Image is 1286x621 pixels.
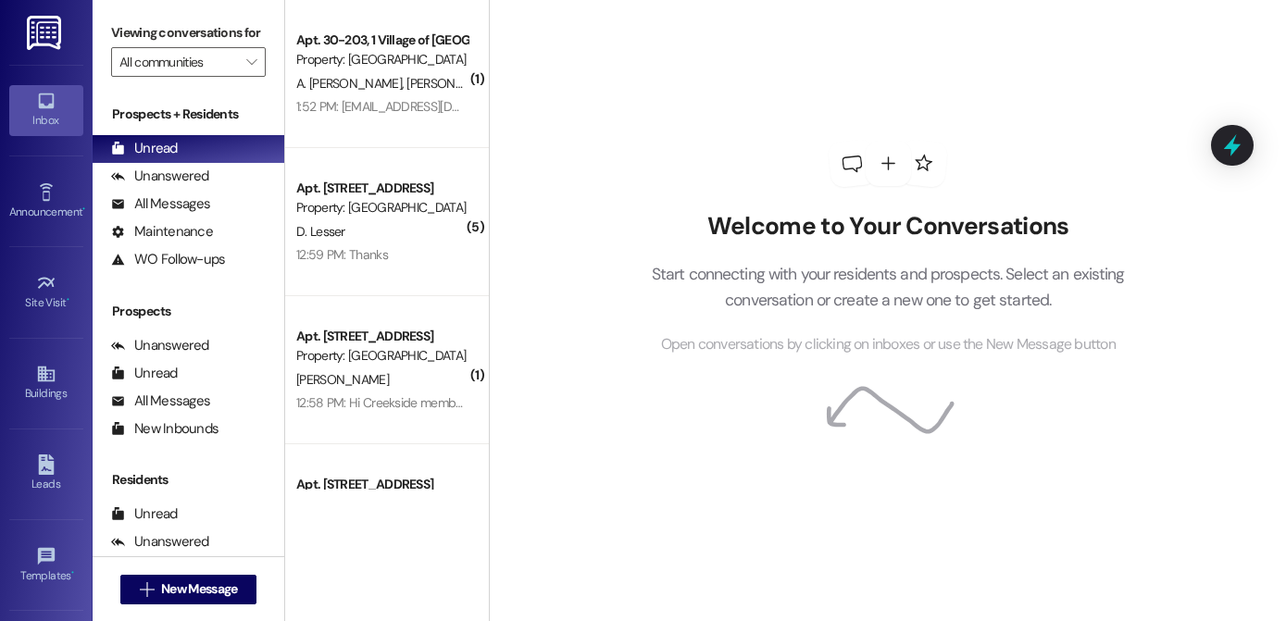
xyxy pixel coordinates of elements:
i:  [140,582,154,597]
a: Site Visit • [9,267,83,317]
div: 1:52 PM: [EMAIL_ADDRESS][DOMAIN_NAME] [296,98,534,115]
span: • [82,203,85,216]
div: Unanswered [111,336,209,355]
div: Prospects + Residents [93,105,284,124]
div: Unanswered [111,167,209,186]
span: • [67,293,69,306]
div: All Messages [111,194,210,214]
span: Open conversations by clicking on inboxes or use the New Message button [661,333,1116,356]
button: New Message [120,575,257,604]
div: Unread [111,504,178,524]
label: Viewing conversations for [111,19,266,47]
span: A. [PERSON_NAME] [296,75,406,92]
div: Unanswered [111,532,209,552]
div: Apt. 30-203, 1 Village of [GEOGRAPHIC_DATA] [296,31,468,50]
div: Residents [93,470,284,490]
span: [PERSON_NAME] [PERSON_NAME] [407,75,595,92]
span: [PERSON_NAME] [296,371,389,388]
input: All communities [119,47,236,77]
h2: Welcome to Your Conversations [623,212,1153,242]
span: New Message [161,579,237,599]
div: WO Follow-ups [111,250,225,269]
a: Buildings [9,358,83,408]
div: Apt. [STREET_ADDRESS] [296,179,468,198]
div: Apt. [STREET_ADDRESS] [296,327,468,346]
a: Inbox [9,85,83,135]
div: Property: [GEOGRAPHIC_DATA] [296,198,468,217]
div: Apt. [STREET_ADDRESS] [296,475,468,494]
span: D. Lesser [296,223,345,240]
div: Maintenance [111,222,213,242]
span: • [71,566,74,579]
a: Templates • [9,540,83,590]
div: Property: [GEOGRAPHIC_DATA] [296,346,468,366]
i:  [246,55,256,69]
img: ResiDesk Logo [27,16,65,50]
div: 12:59 PM: Thanks [296,246,388,263]
div: New Inbounds [111,419,218,439]
div: Unread [111,364,178,383]
div: Property: [GEOGRAPHIC_DATA] [296,50,468,69]
p: Start connecting with your residents and prospects. Select an existing conversation or create a n... [623,261,1153,314]
div: Unread [111,139,178,158]
div: All Messages [111,391,210,411]
div: Prospects [93,302,284,321]
a: Leads [9,449,83,499]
